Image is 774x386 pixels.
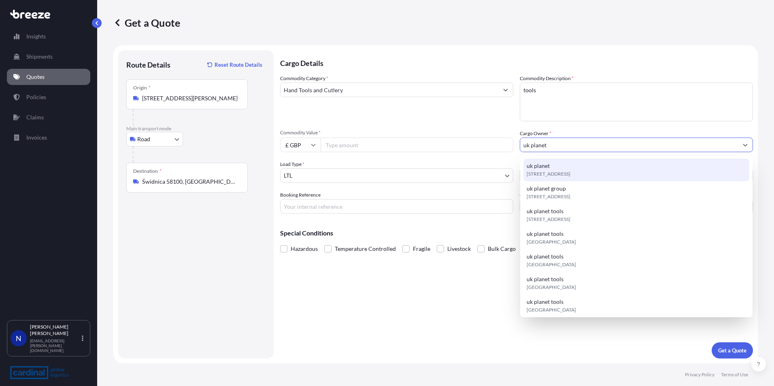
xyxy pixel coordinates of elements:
span: Fragile [413,243,430,255]
span: Temperature Controlled [335,243,396,255]
p: Get a Quote [113,16,180,29]
span: N [16,334,21,342]
span: uk planet tools [527,298,563,306]
span: Hazardous [291,243,318,255]
button: Show suggestions [498,83,513,97]
span: Bulk Cargo [488,243,516,255]
label: Booking Reference [280,191,321,199]
label: Commodity Description [520,74,574,83]
input: Origin [142,94,238,102]
label: Carrier Name [520,191,549,199]
div: Destination [133,168,162,174]
button: Select transport [126,132,183,146]
span: [GEOGRAPHIC_DATA] [527,238,576,246]
input: Your internal reference [280,199,513,214]
p: Insights [26,32,46,40]
button: Show suggestions [738,138,753,152]
input: Full name [520,138,738,152]
span: Load Type [280,160,304,168]
span: uk planet [527,162,550,170]
p: Quotes [26,73,45,81]
p: Route Details [126,60,170,70]
span: Livestock [447,243,471,255]
span: uk planet tools [527,252,563,261]
span: [STREET_ADDRESS] [527,215,570,223]
div: Origin [133,85,151,91]
span: Commodity Value [280,129,513,136]
label: Commodity Category [280,74,328,83]
p: Get a Quote [718,346,746,354]
span: uk planet group [527,185,566,193]
label: Cargo Owner [520,129,551,138]
p: Shipments [26,53,53,61]
p: Policies [26,93,46,101]
span: [GEOGRAPHIC_DATA] [527,261,576,269]
span: uk planet tools [527,230,563,238]
p: Terms of Use [721,371,748,378]
span: Freight Cost [520,160,753,167]
span: [STREET_ADDRESS] [527,170,570,178]
p: Special Conditions [280,230,753,236]
img: organization-logo [10,366,69,379]
input: Type amount [321,138,513,152]
span: [GEOGRAPHIC_DATA] [527,306,576,314]
p: Cargo Details [280,50,753,74]
span: uk planet tools [527,275,563,283]
span: uk planet tools [527,207,563,215]
input: Select a commodity type [281,83,498,97]
span: Road [137,135,150,143]
p: Privacy Policy [685,371,714,378]
span: [GEOGRAPHIC_DATA] [527,283,576,291]
span: LTL [284,172,292,180]
p: Main transport mode [126,125,266,132]
p: Reset Route Details [215,61,262,69]
p: Claims [26,113,44,121]
p: [PERSON_NAME] [PERSON_NAME] [30,324,80,337]
input: Enter name [520,199,753,214]
p: Invoices [26,134,47,142]
input: Destination [142,178,238,186]
p: [EMAIL_ADDRESS][PERSON_NAME][DOMAIN_NAME] [30,338,80,353]
span: [STREET_ADDRESS] [527,193,570,201]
